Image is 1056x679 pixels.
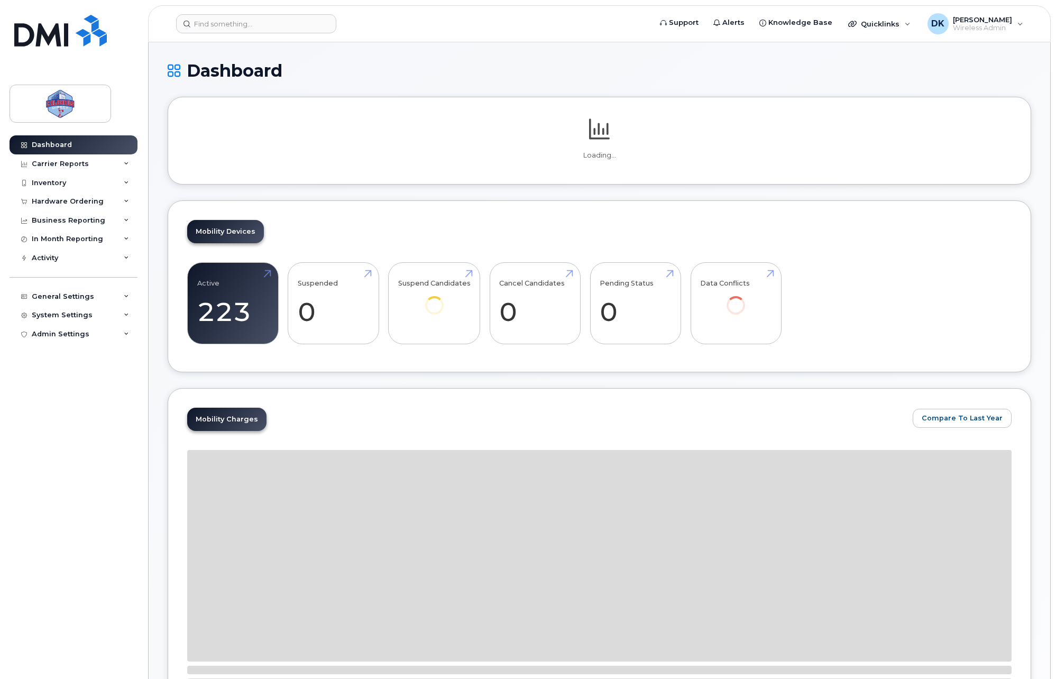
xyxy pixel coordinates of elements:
a: Data Conflicts [700,269,772,329]
a: Active 223 [197,269,269,338]
span: Compare To Last Year [922,413,1003,423]
a: Cancel Candidates 0 [499,269,571,338]
p: Loading... [187,151,1012,160]
h1: Dashboard [168,61,1031,80]
a: Suspended 0 [298,269,369,338]
a: Mobility Devices [187,220,264,243]
a: Suspend Candidates [398,269,471,329]
button: Compare To Last Year [913,409,1012,428]
a: Pending Status 0 [600,269,671,338]
a: Mobility Charges [187,408,267,431]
